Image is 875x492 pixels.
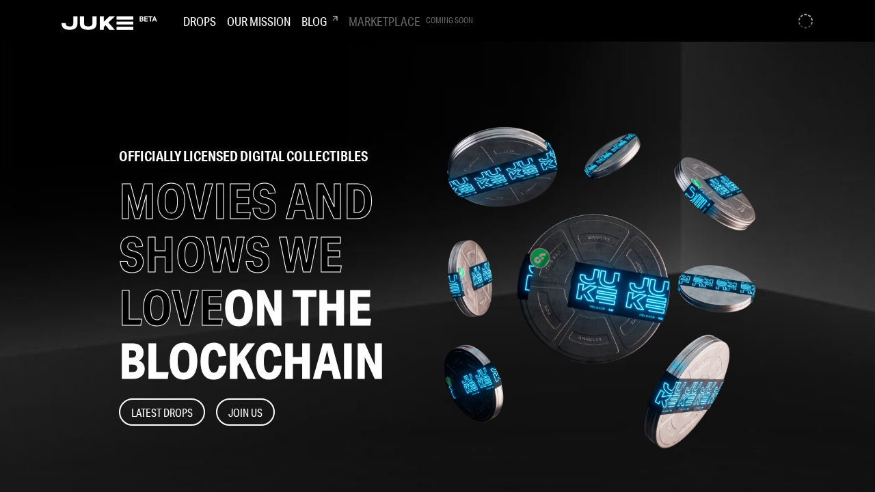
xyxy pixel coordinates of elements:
button: Latest Drops [119,398,205,426]
span: ON THE BLOCKCHAIN [119,277,385,390]
h3: Drops [183,14,216,29]
h2: officially licensed digital collectibles [119,150,418,163]
h3: Our Mission [227,14,291,29]
h3: Blog [301,14,338,29]
button: Join Us [216,398,275,426]
h1: MOVIES AND SHOWS WE LOVE [119,174,418,387]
